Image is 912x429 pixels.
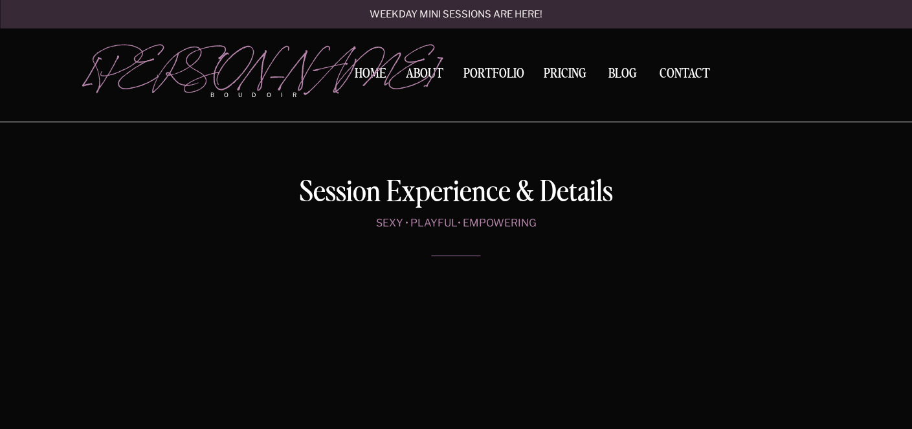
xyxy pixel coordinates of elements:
a: BLOG [603,67,643,79]
a: [PERSON_NAME] [85,46,318,85]
p: boudoir [210,91,318,100]
a: Pricing [540,67,590,85]
a: Weekday mini sessions are here! [335,10,577,21]
a: Portfolio [459,67,529,85]
h1: Session Experience & Details [187,178,726,214]
a: Contact [654,67,715,81]
p: sexy • playful• empowering [299,217,614,230]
